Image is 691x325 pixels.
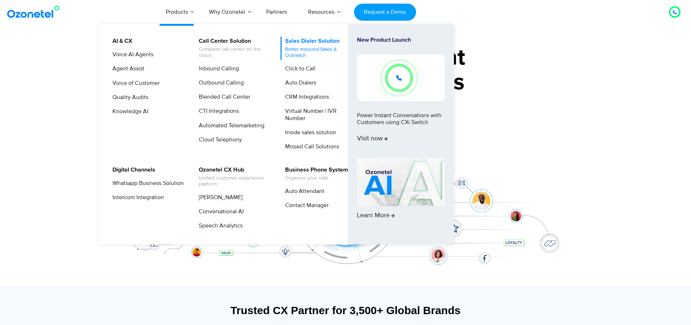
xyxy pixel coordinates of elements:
[354,4,416,21] a: Request a Demo
[108,37,133,46] a: AI & CX
[280,107,358,123] a: Virtual Number | IVR Number
[357,37,445,155] a: New Product LaunchPower Instant Conversations with Customers using CXi SwitchVisit now
[108,50,155,59] a: Voice AI Agents
[123,304,569,317] div: Trusted CX Partner for 3,500+ Global Brands
[357,212,395,220] span: Learn More
[194,135,243,144] a: Cloud Telephony
[194,165,271,189] a: Ozonetel CX HubUnified customer experience platform
[357,135,388,143] span: Visit now
[108,165,156,174] a: Digital Channels
[280,201,330,210] a: Contact Manager
[357,158,445,232] a: Learn More
[280,92,330,102] a: CRM Integrations
[194,78,245,87] a: Outbound Calling
[108,193,165,202] a: Intercom Integration
[285,175,348,181] span: Organize your calls
[285,46,357,59] span: Better Inbound Sales & Outreach
[280,142,340,151] a: Missed Call Solutions
[194,221,244,230] a: Speech Analytics
[194,92,251,102] a: Blended Call Center
[194,107,240,116] a: CTI Integrations
[199,46,270,59] span: Complete call center on the cloud
[108,107,149,116] a: Knowledge AI
[280,128,337,137] a: Inside sales solution
[194,37,271,60] a: Call Center SolutionComplete call center on the cloud
[194,121,266,130] a: Automated Telemarketing
[280,37,358,60] a: Sales Dialer SolutionBetter Inbound Sales & Outreach
[108,179,185,188] a: Whatsapp Business Solution
[357,158,445,206] img: AI
[199,175,270,188] span: Unified customer experience platform
[108,64,145,73] a: Agent Assist
[280,78,317,87] a: Auto Dialers
[280,187,325,196] a: Auto Attendant
[280,64,317,73] a: Click to Call
[108,79,161,88] a: Voice of Customer
[357,54,445,101] img: New-Project-17.png
[194,193,244,202] a: [PERSON_NAME]
[108,93,149,102] a: Quality Audits
[194,64,240,73] a: Inbound Calling
[194,207,245,216] a: Conversational AI
[280,165,349,182] a: Business Phone SystemOrganize your calls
